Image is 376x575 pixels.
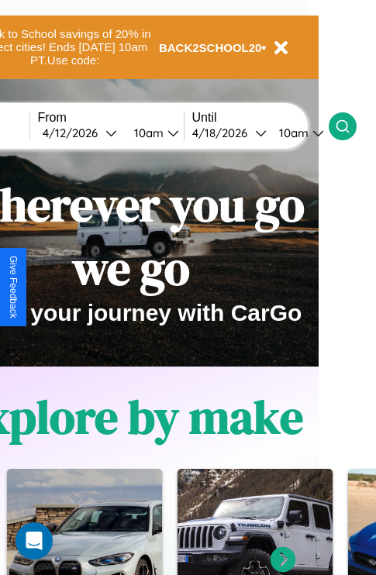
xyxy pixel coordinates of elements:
div: Open Intercom Messenger [16,522,53,560]
div: 4 / 18 / 2026 [192,126,255,140]
label: From [38,111,184,125]
button: 4/12/2026 [38,125,122,141]
div: 10am [126,126,167,140]
button: 10am [122,125,184,141]
label: Until [192,111,329,125]
div: 4 / 12 / 2026 [43,126,105,140]
div: 10am [271,126,312,140]
div: Give Feedback [8,256,19,318]
button: 10am [267,125,329,141]
b: BACK2SCHOOL20 [159,41,262,54]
